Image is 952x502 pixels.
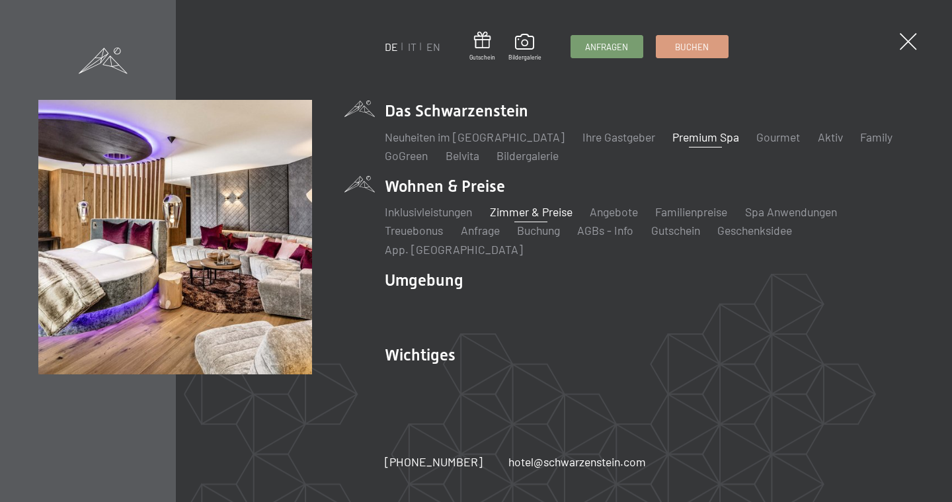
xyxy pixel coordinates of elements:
[656,36,728,58] a: Buchen
[385,130,565,144] a: Neuheiten im [GEOGRAPHIC_DATA]
[426,40,440,53] a: EN
[860,130,892,144] a: Family
[461,223,500,237] a: Anfrage
[385,148,428,163] a: GoGreen
[469,32,495,62] a: Gutschein
[745,204,837,219] a: Spa Anwendungen
[756,130,800,144] a: Gourmet
[408,40,416,53] a: IT
[590,204,638,219] a: Angebote
[818,130,843,144] a: Aktiv
[446,148,479,163] a: Belvita
[717,223,792,237] a: Geschenksidee
[508,454,646,470] a: hotel@schwarzenstein.com
[508,34,541,62] a: Bildergalerie
[651,223,700,237] a: Gutschein
[496,148,559,163] a: Bildergalerie
[517,223,560,237] a: Buchung
[672,130,739,144] a: Premium Spa
[490,204,573,219] a: Zimmer & Preise
[385,223,443,237] a: Treuebonus
[385,454,483,469] span: [PHONE_NUMBER]
[675,41,709,53] span: Buchen
[571,36,643,58] a: Anfragen
[385,454,483,470] a: [PHONE_NUMBER]
[585,41,628,53] span: Anfragen
[385,204,472,219] a: Inklusivleistungen
[655,204,727,219] a: Familienpreise
[577,223,633,237] a: AGBs - Info
[582,130,655,144] a: Ihre Gastgeber
[385,242,523,257] a: App. [GEOGRAPHIC_DATA]
[508,54,541,62] span: Bildergalerie
[469,54,495,62] span: Gutschein
[385,40,398,53] a: DE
